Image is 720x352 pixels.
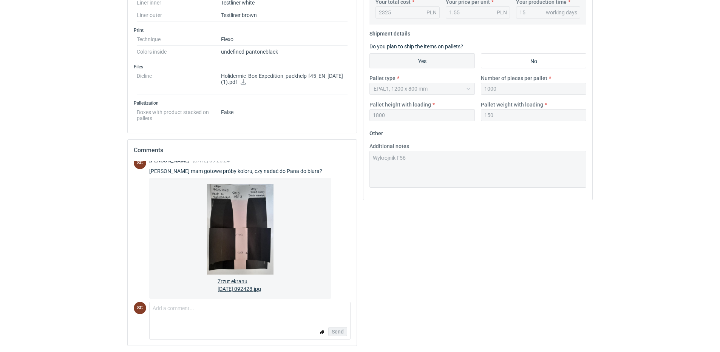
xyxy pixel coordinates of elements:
[134,157,146,169] figcaption: SC
[134,302,146,314] figcaption: SC
[369,43,463,49] label: Do you plan to ship the items on pallets?
[481,101,543,108] label: Pallet weight with loading
[221,33,348,46] dd: Flexo
[546,9,577,16] div: working days
[149,178,331,299] a: Zrzut ekranu [DATE] 092428.jpg
[218,275,263,293] span: Zrzut ekranu [DATE] 092428.jpg
[134,157,146,169] div: Sylwia Cichórz
[369,142,409,150] label: Additional notes
[149,167,331,175] div: [PERSON_NAME] mam gotowe próby koloru, czy nadać do Pana do biura?
[426,9,437,16] div: PLN
[221,106,348,121] dd: False
[149,157,193,164] span: [PERSON_NAME]
[369,151,586,188] textarea: Wykrojnik F56
[332,329,344,334] span: Send
[193,157,230,164] span: [DATE] 09:25:24
[328,327,347,336] button: Send
[369,101,431,108] label: Pallet height with loading
[221,46,348,58] dd: undefined-pantone black
[137,106,221,121] dt: Boxes with product stacked on pallets
[221,73,348,86] p: Holidermie_Box-Expedition_packhelp-f45_EN_[DATE] (1).pdf
[137,70,221,94] dt: Dieline
[202,184,278,275] img: q1vg9nlQojx9sIFgyEHQQZ8GflZCwKfMXdwdB5C6.jpg
[369,28,410,37] legend: Shipment details
[369,74,396,82] label: Pallet type
[369,127,383,136] legend: Other
[221,9,348,22] dd: Testliner brown
[134,27,351,33] h3: Print
[134,146,351,155] h2: Comments
[137,9,221,22] dt: Liner outer
[497,9,507,16] div: PLN
[481,74,547,82] label: Number of pieces per pallet
[137,33,221,46] dt: Technique
[134,64,351,70] h3: Files
[134,100,351,106] h3: Palletization
[134,302,146,314] div: Sylwia Cichórz
[137,46,221,58] dt: Colors inside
